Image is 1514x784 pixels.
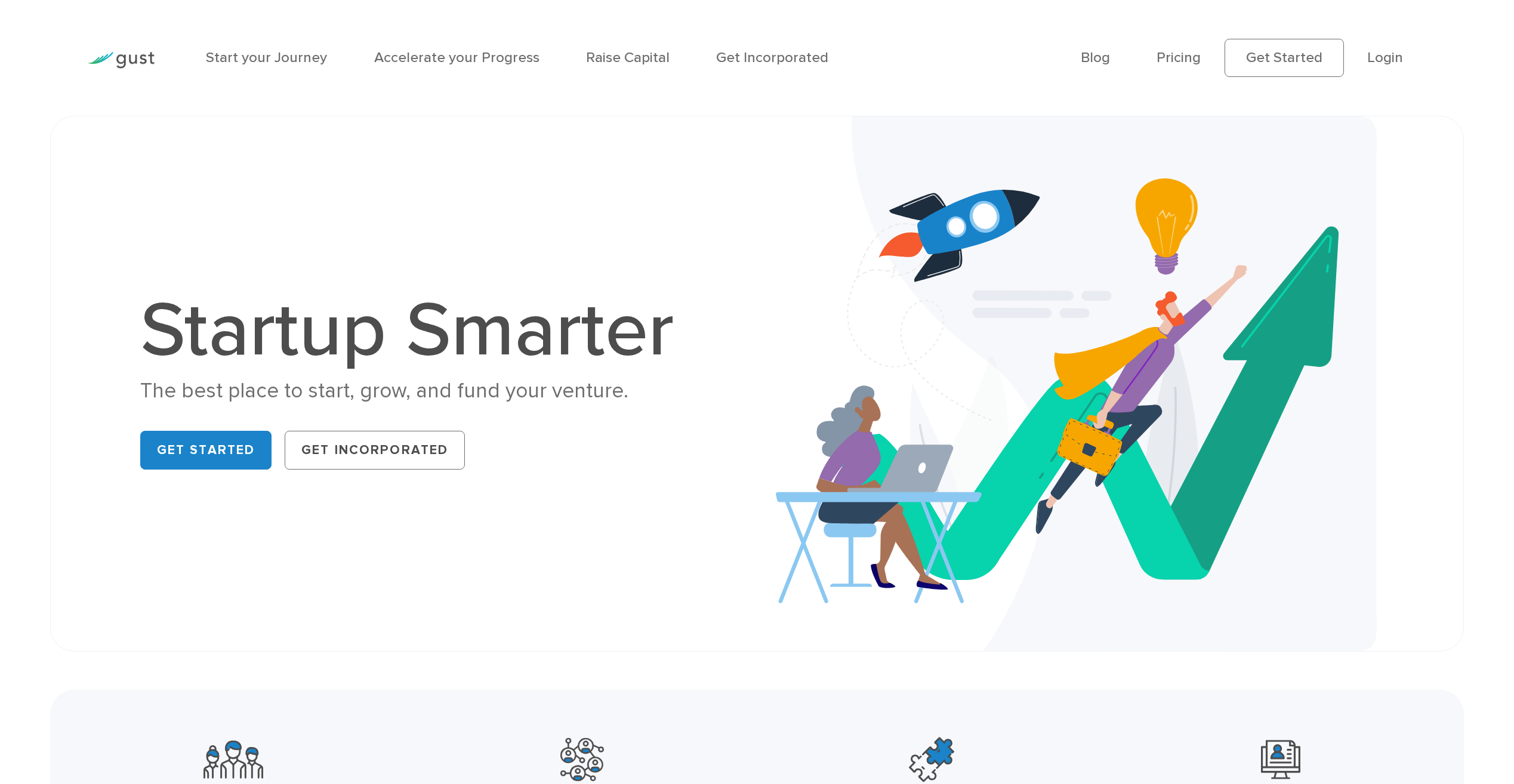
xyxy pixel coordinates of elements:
h1: Startup Smarter [140,292,696,369]
a: Accelerate your Progress [374,49,539,66]
a: Login [1367,49,1403,66]
img: Startup Smarter Hero [776,116,1377,650]
a: Get Incorporated [716,49,828,66]
a: Pricing [1157,49,1201,66]
img: Gust Logo [88,52,155,68]
a: Get Incorporated [285,431,465,470]
a: Get Started [1225,39,1344,77]
a: Raise Capital [586,49,670,66]
a: Start your Journey [206,49,327,66]
a: Get Started [140,431,272,470]
div: The best place to start, grow, and fund your venture. [140,377,696,405]
a: Blog [1081,49,1110,66]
